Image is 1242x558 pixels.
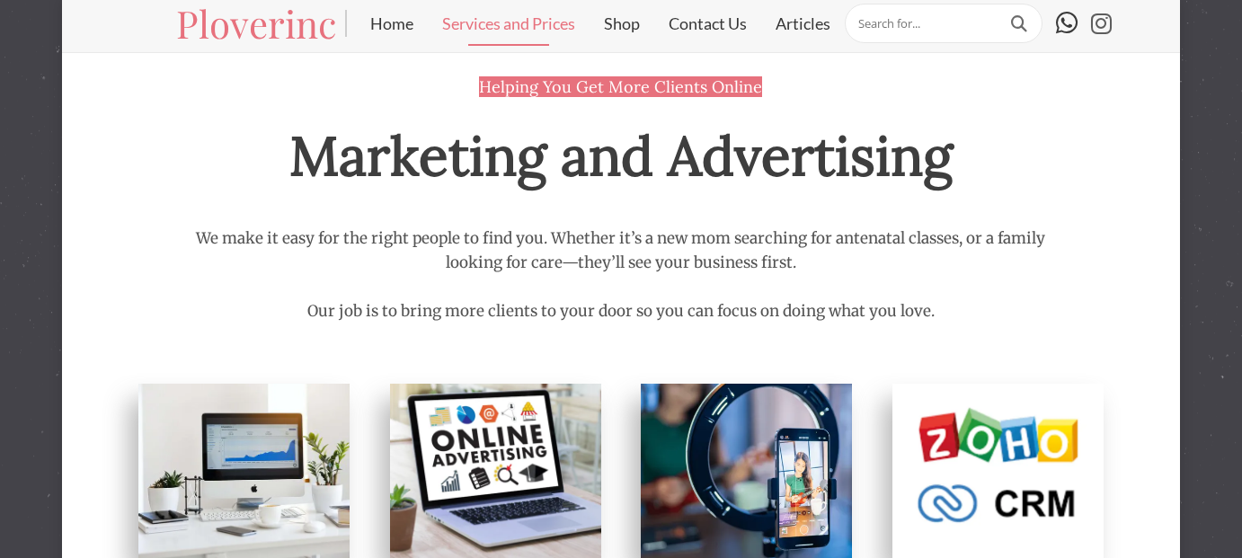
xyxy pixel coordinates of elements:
[193,226,1048,275] p: We make it easy for the right people to find you. Whether it’s a new mom searching for antenatal ...
[479,76,762,97] span: Helping You Get More Clients Online
[356,1,428,46] a: Home
[761,1,845,46] a: Articles
[176,4,336,42] a: Ploverinc
[289,121,953,190] span: Marketing and Advertising
[193,299,1048,323] p: Our job is to bring more clients to your door so you can focus on doing what you love.
[654,1,761,46] a: Contact Us
[428,1,590,46] a: Services and Prices
[590,1,654,46] a: Shop
[845,4,1042,43] input: Search for...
